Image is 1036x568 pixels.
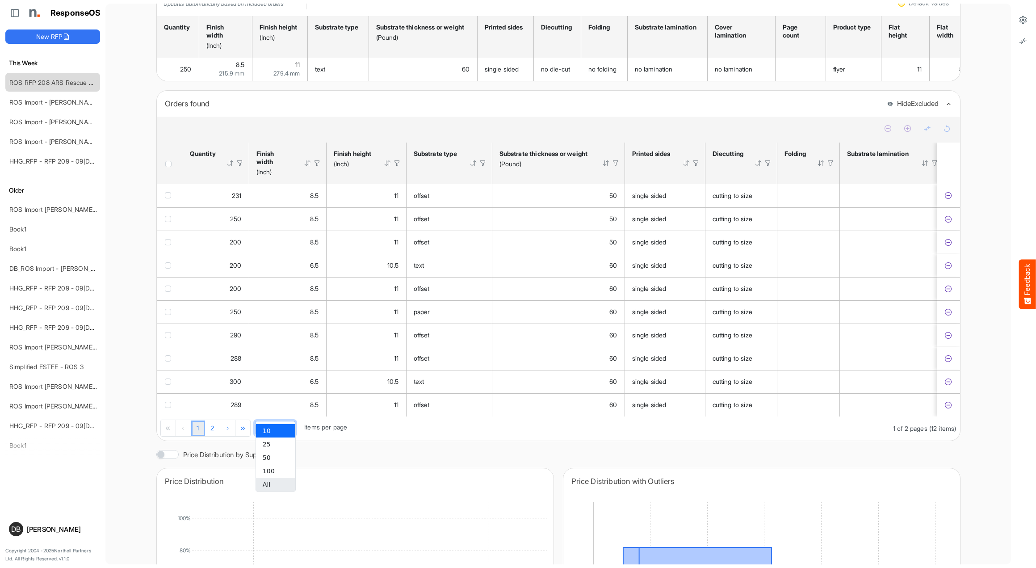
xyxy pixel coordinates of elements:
[183,231,249,254] td: 200 is template cell Column Header httpsnorthellcomontologiesmapping-rulesorderhasquantity
[713,354,752,362] span: cutting to size
[315,23,359,31] div: Substrate type
[256,168,292,176] div: (Inch)
[944,331,953,340] button: Exclude
[635,23,697,31] div: Substrate lamination
[612,159,620,167] div: Filter Icon
[632,150,671,158] div: Printed sides
[256,478,295,491] li: All
[414,354,430,362] span: offset
[625,324,705,347] td: single sided is template cell Column Header httpsnorthellcomontologiesmapping-rulesmanufacturingh...
[887,100,939,108] button: HideExcluded
[295,61,300,68] span: 11
[407,393,492,417] td: offset is template cell Column Header httpsnorthellcomontologiesmapping-rulesmaterialhassubstrate...
[705,393,777,417] td: cutting to size is template cell Column Header httpsnorthellcomontologiesmapping-rulesmanufacturi...
[414,308,430,316] span: paper
[25,4,42,22] img: Northell
[485,23,524,31] div: Printed sides
[930,58,976,81] td: 8.5 is template cell Column Header httpsnorthellcomontologiesmapping-rulesmeasurementhasflatsizew...
[609,285,617,292] span: 60
[230,331,241,339] span: 290
[840,254,944,277] td: is template cell Column Header httpsnorthellcomontologiesmapping-rulesmanufacturinghassubstratela...
[784,150,805,158] div: Folding
[479,159,487,167] div: Filter Icon
[917,65,922,73] span: 11
[840,347,944,370] td: is template cell Column Header httpsnorthellcomontologiesmapping-rulesmanufacturinghassubstratela...
[705,347,777,370] td: cutting to size is template cell Column Header httpsnorthellcomontologiesmapping-rulesmanufacturi...
[157,277,183,300] td: checkbox
[157,393,183,417] td: checkbox
[777,231,840,254] td: is template cell Column Header httpsnorthellcomontologiesmapping-rulesmanufacturinghasfoldtype
[959,65,968,73] span: 8.5
[931,159,939,167] div: Filter Icon
[840,324,944,347] td: is template cell Column Header httpsnorthellcomontologiesmapping-rulesmanufacturinghassubstratela...
[191,421,205,437] a: Page 1 of 2 Pages
[588,23,617,31] div: Folding
[164,0,284,7] em: Updates automatically based on included orders
[310,308,319,316] span: 8.5
[327,231,407,254] td: 11 is template cell Column Header httpsnorthellcomontologiesmapping-rulesmeasurementhasfinishsize...
[9,304,159,311] a: HHG_RFP - RFP 209 - 09[DATE] ROS TEST 3 (LITE)
[492,184,625,207] td: 50 is template cell Column Header httpsnorthellcomontologiesmapping-rulesmaterialhasmaterialthick...
[609,238,617,246] span: 50
[777,254,840,277] td: is template cell Column Header httpsnorthellcomontologiesmapping-rulesmanufacturinghasfoldtype
[937,347,962,370] td: ee51c73a-0acf-4a0f-9ad9-e00a18a1f422 is template cell Column Header
[609,192,617,199] span: 50
[183,393,249,417] td: 289 is template cell Column Header httpsnorthellcomontologiesmapping-rulesorderhasquantity
[157,417,960,441] div: Pager Container
[9,383,134,390] a: ROS Import [PERSON_NAME] - Final (short)
[219,70,244,77] span: 215.9 mm
[9,138,125,145] a: ROS Import - [PERSON_NAME] - ROS 11
[327,207,407,231] td: 11 is template cell Column Header httpsnorthellcomontologiesmapping-rulesmeasurementhasfinishsize...
[9,225,26,233] a: Book1
[840,207,944,231] td: is template cell Column Header httpsnorthellcomontologiesmapping-rulesmanufacturinghassubstratela...
[541,65,570,73] span: no die-cut
[492,277,625,300] td: 60 is template cell Column Header httpsnorthellcomontologiesmapping-rulesmaterialhasmaterialthick...
[414,150,458,158] div: Substrate type
[414,192,430,199] span: offset
[777,347,840,370] td: is template cell Column Header httpsnorthellcomontologiesmapping-rulesmanufacturinghasfoldtype
[206,42,242,50] div: (Inch)
[310,192,319,199] span: 8.5
[840,184,944,207] td: is template cell Column Header httpsnorthellcomontologiesmapping-rulesmanufacturinghassubstratela...
[183,324,249,347] td: 290 is template cell Column Header httpsnorthellcomontologiesmapping-rulesorderhasquantity
[632,192,667,199] span: single sided
[310,238,319,246] span: 8.5
[937,370,962,393] td: b100bad4-7498-415b-95a9-d388d49efc97 is template cell Column Header
[944,354,953,363] button: Exclude
[407,370,492,393] td: text is template cell Column Header httpsnorthellcomontologiesmapping-rulesmaterialhassubstratema...
[414,401,430,408] span: offset
[230,215,241,223] span: 250
[183,370,249,393] td: 300 is template cell Column Header httpsnorthellcomontologiesmapping-rulesorderhasquantity
[407,231,492,254] td: offset is template cell Column Header httpsnorthellcomontologiesmapping-rulesmaterialhassubstrate...
[777,324,840,347] td: is template cell Column Header httpsnorthellcomontologiesmapping-rulesmanufacturinghasfoldtype
[249,300,327,324] td: 8.5 is template cell Column Header httpsnorthellcomontologiesmapping-rulesmeasurementhasfinishsiz...
[944,284,953,293] button: Exclude
[183,300,249,324] td: 250 is template cell Column Header httpsnorthellcomontologiesmapping-rulesorderhasquantity
[826,159,835,167] div: Filter Icon
[256,424,295,438] li: 10
[609,401,617,408] span: 60
[499,150,591,158] div: Substrate thickness or weight
[315,65,326,73] span: text
[414,261,424,269] span: text
[327,393,407,417] td: 11 is template cell Column Header httpsnorthellcomontologiesmapping-rulesmeasurementhasfinishsize...
[632,378,667,385] span: single sided
[937,254,962,277] td: c49568be-ac8d-4583-81ec-21def3c8f4ab is template cell Column Header
[394,308,398,316] span: 11
[310,354,319,362] span: 8.5
[183,184,249,207] td: 231 is template cell Column Header httpsnorthellcomontologiesmapping-rulesorderhasquantity
[220,420,235,436] div: Go to next page
[310,261,319,269] span: 6.5
[327,324,407,347] td: 11 is template cell Column Header httpsnorthellcomontologiesmapping-rulesmeasurementhasfinishsize...
[9,284,159,292] a: HHG_RFP - RFP 209 - 09[DATE] ROS TEST 3 (LITE)
[5,185,100,195] h6: Older
[157,231,183,254] td: checkbox
[9,157,159,165] a: HHG_RFP - RFP 209 - 09[DATE] ROS TEST 3 (LITE)
[157,143,183,184] th: Header checkbox
[609,331,617,339] span: 60
[492,347,625,370] td: 60 is template cell Column Header httpsnorthellcomontologiesmapping-rulesmaterialhasmaterialthick...
[713,378,752,385] span: cutting to size
[485,65,519,73] span: single sided
[609,378,617,385] span: 60
[625,277,705,300] td: single sided is template cell Column Header httpsnorthellcomontologiesmapping-rulesmanufacturingh...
